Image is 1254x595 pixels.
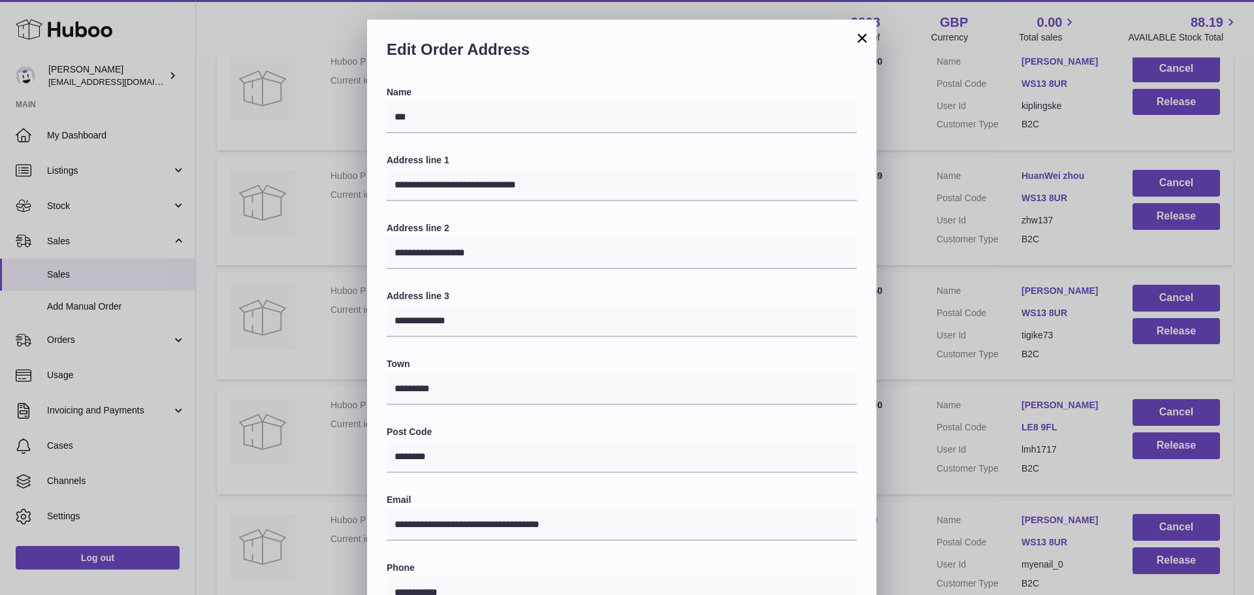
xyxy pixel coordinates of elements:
[387,426,857,438] label: Post Code
[387,290,857,302] label: Address line 3
[387,494,857,506] label: Email
[854,30,870,46] button: ×
[387,86,857,99] label: Name
[387,222,857,234] label: Address line 2
[387,39,857,67] h2: Edit Order Address
[387,154,857,167] label: Address line 1
[387,562,857,574] label: Phone
[387,358,857,370] label: Town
